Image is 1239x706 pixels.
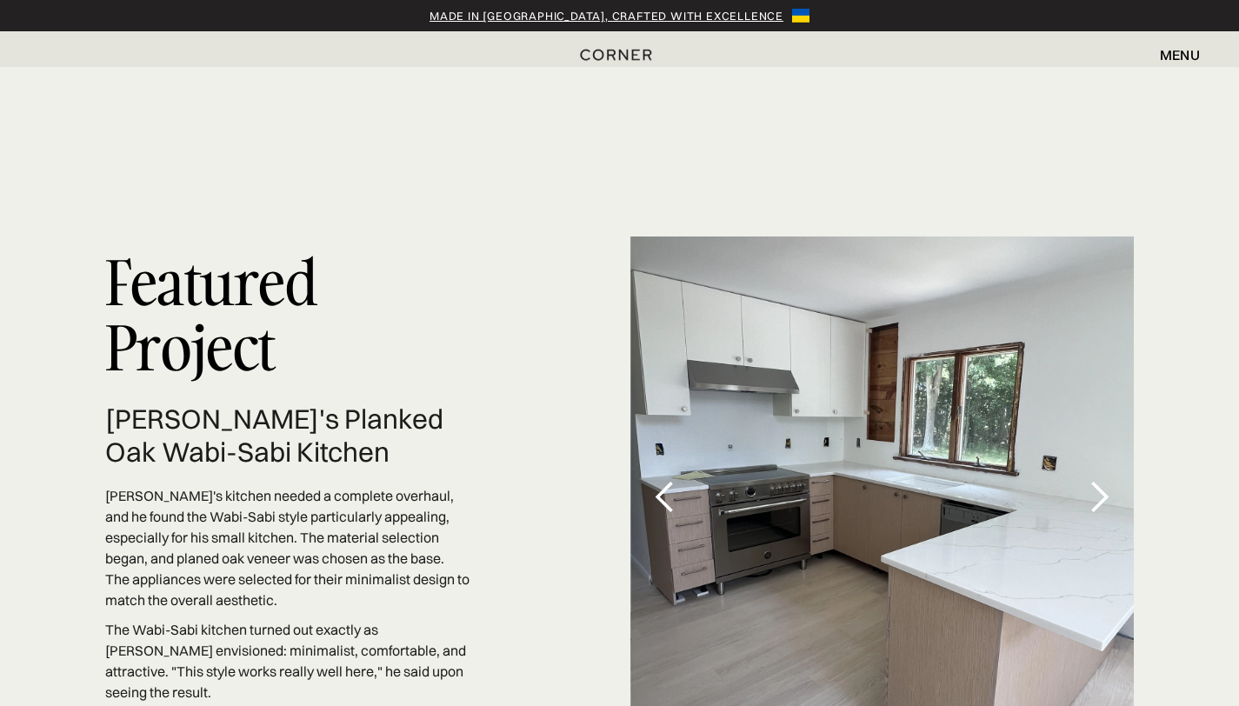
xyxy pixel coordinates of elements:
p: [PERSON_NAME]'s kitchen needed a complete overhaul, and he found the Wabi-Sabi style particularly... [105,485,470,610]
div: menu [1160,48,1200,62]
a: Made in [GEOGRAPHIC_DATA], crafted with excellence [430,7,783,24]
p: The Wabi-Sabi kitchen turned out exactly as [PERSON_NAME] envisioned: minimalist, comfortable, an... [105,619,470,703]
a: home [567,43,673,66]
div: menu [1142,40,1200,70]
h2: [PERSON_NAME]'s Planked Oak Wabi-Sabi Kitchen [105,403,470,469]
p: Featured Project [105,236,470,394]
